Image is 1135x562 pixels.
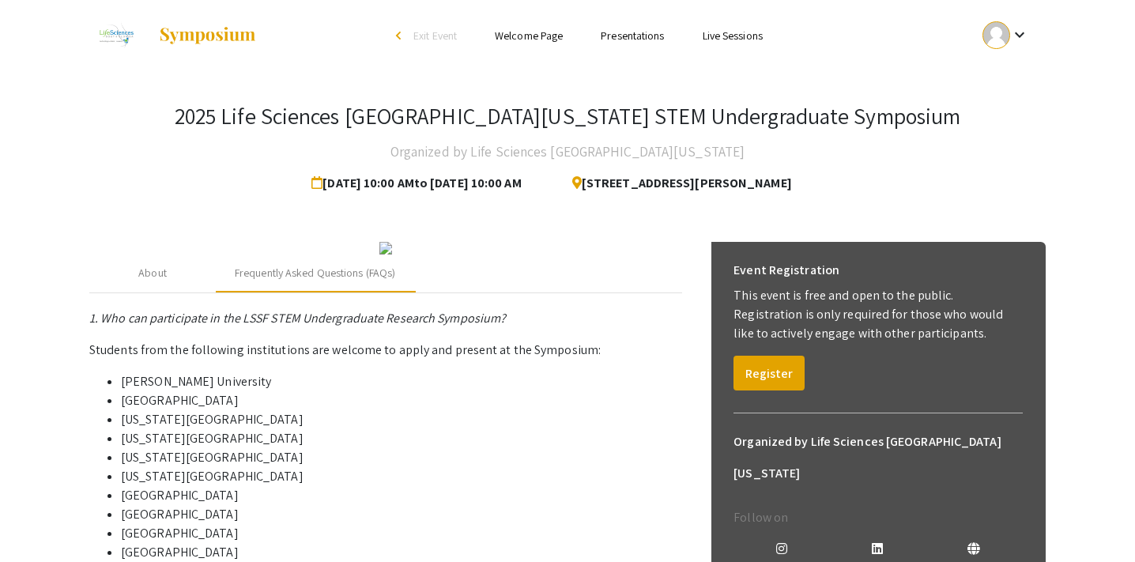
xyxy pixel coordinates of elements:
p: Follow on [733,508,1023,527]
li: [US_STATE][GEOGRAPHIC_DATA] [121,467,682,486]
button: Register [733,356,805,390]
div: About [138,265,167,281]
div: Frequently Asked Questions (FAQs) [235,265,395,281]
img: Symposium by ForagerOne [158,26,257,45]
span: Exit Event [413,28,457,43]
em: 1. Who can participate in the LSSF STEM Undergraduate Research Symposium? [89,310,506,326]
li: [GEOGRAPHIC_DATA] [121,486,682,505]
div: arrow_back_ios [396,31,405,40]
iframe: Chat [12,491,67,550]
li: [GEOGRAPHIC_DATA] [121,524,682,543]
li: [GEOGRAPHIC_DATA] [121,543,682,562]
a: Live Sessions [703,28,763,43]
p: Students from the following institutions are welcome to apply and present at the Symposium: [89,341,682,360]
li: [GEOGRAPHIC_DATA] [121,505,682,524]
li: [PERSON_NAME] University [121,372,682,391]
h3: 2025 Life Sciences [GEOGRAPHIC_DATA][US_STATE] STEM Undergraduate Symposium [175,103,961,130]
button: Expand account dropdown [966,17,1046,53]
mat-icon: Expand account dropdown [1010,25,1029,44]
h6: Organized by Life Sciences [GEOGRAPHIC_DATA][US_STATE] [733,426,1023,489]
h6: Event Registration [733,255,839,286]
a: 2025 Life Sciences South Florida STEM Undergraduate Symposium [89,16,257,55]
img: 2025 Life Sciences South Florida STEM Undergraduate Symposium [89,16,142,55]
a: Presentations [601,28,664,43]
span: [DATE] 10:00 AM to [DATE] 10:00 AM [311,168,527,199]
img: 32153a09-f8cb-4114-bf27-cfb6bc84fc69.png [379,242,392,255]
span: [STREET_ADDRESS][PERSON_NAME] [560,168,792,199]
p: This event is free and open to the public. Registration is only required for those who would like... [733,286,1023,343]
h4: Organized by Life Sciences [GEOGRAPHIC_DATA][US_STATE] [390,136,745,168]
li: [GEOGRAPHIC_DATA] [121,391,682,410]
a: Welcome Page [495,28,563,43]
li: [US_STATE][GEOGRAPHIC_DATA] [121,429,682,448]
li: [US_STATE][GEOGRAPHIC_DATA] [121,448,682,467]
li: [US_STATE][GEOGRAPHIC_DATA] [121,410,682,429]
